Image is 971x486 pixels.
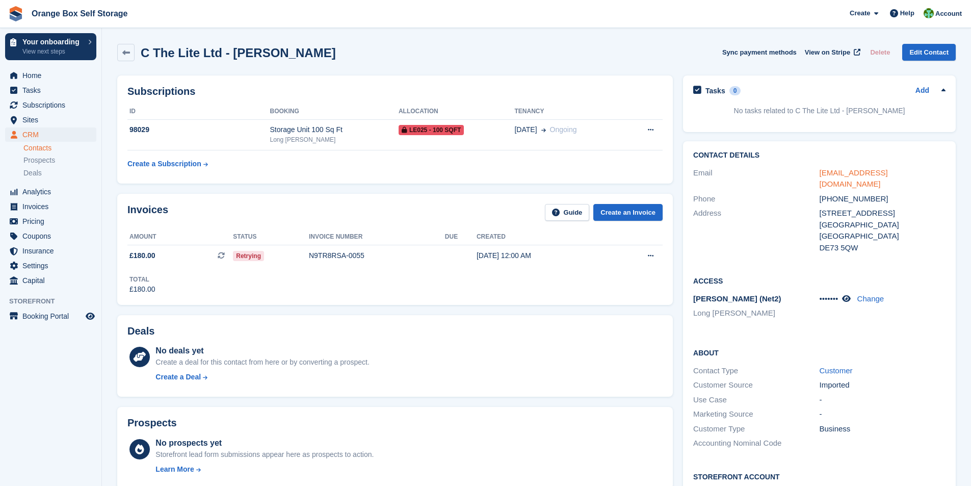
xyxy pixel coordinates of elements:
[801,44,862,61] a: View on Stripe
[399,125,464,135] span: LE025 - 100 SQFT
[5,68,96,83] a: menu
[399,104,515,120] th: Allocation
[127,229,233,245] th: Amount
[9,296,101,306] span: Storefront
[820,193,946,205] div: [PHONE_NUMBER]
[5,98,96,112] a: menu
[233,251,264,261] span: Retrying
[309,229,445,245] th: Invoice number
[514,124,537,135] span: [DATE]
[155,437,374,449] div: No prospects yet
[693,308,819,319] li: Long [PERSON_NAME]
[270,135,399,144] div: Long [PERSON_NAME]
[129,275,155,284] div: Total
[22,127,84,142] span: CRM
[693,347,946,357] h2: About
[5,33,96,60] a: Your onboarding View next steps
[935,9,962,19] span: Account
[820,423,946,435] div: Business
[129,250,155,261] span: £180.00
[693,208,819,253] div: Address
[22,185,84,199] span: Analytics
[820,408,946,420] div: -
[155,449,374,460] div: Storefront lead form submissions appear here as prospects to action.
[155,464,374,475] a: Learn More
[22,244,84,258] span: Insurance
[820,219,946,231] div: [GEOGRAPHIC_DATA]
[693,365,819,377] div: Contact Type
[693,106,946,116] p: No tasks related to C The Lite Ltd - [PERSON_NAME]
[22,47,83,56] p: View next steps
[22,113,84,127] span: Sites
[22,309,84,323] span: Booking Portal
[820,294,838,303] span: •••••••
[22,273,84,288] span: Capital
[141,46,336,60] h2: C The Lite Ltd - [PERSON_NAME]
[693,275,946,286] h2: Access
[5,185,96,199] a: menu
[5,127,96,142] a: menu
[593,204,663,221] a: Create an Invoice
[693,394,819,406] div: Use Case
[545,204,590,221] a: Guide
[805,47,850,58] span: View on Stripe
[127,417,177,429] h2: Prospects
[22,98,84,112] span: Subscriptions
[22,68,84,83] span: Home
[23,155,96,166] a: Prospects
[5,199,96,214] a: menu
[900,8,914,18] span: Help
[729,86,741,95] div: 0
[22,83,84,97] span: Tasks
[28,5,132,22] a: Orange Box Self Storage
[693,151,946,160] h2: Contact Details
[5,309,96,323] a: menu
[5,244,96,258] a: menu
[705,86,725,95] h2: Tasks
[693,423,819,435] div: Customer Type
[693,408,819,420] div: Marketing Source
[155,357,369,368] div: Create a deal for this contact from here or by converting a prospect.
[233,229,309,245] th: Status
[5,113,96,127] a: menu
[127,86,663,97] h2: Subscriptions
[514,104,624,120] th: Tenancy
[155,345,369,357] div: No deals yet
[693,193,819,205] div: Phone
[693,294,781,303] span: [PERSON_NAME] (Net2)
[155,372,369,382] a: Create a Deal
[857,294,884,303] a: Change
[850,8,870,18] span: Create
[23,168,42,178] span: Deals
[820,208,946,219] div: [STREET_ADDRESS]
[8,6,23,21] img: stora-icon-8386f47178a22dfd0bd8f6a31ec36ba5ce8667c1dd55bd0f319d3a0aa187defe.svg
[22,38,83,45] p: Your onboarding
[23,168,96,178] a: Deals
[915,85,929,97] a: Add
[129,284,155,295] div: £180.00
[693,167,819,190] div: Email
[5,273,96,288] a: menu
[127,124,270,135] div: 98029
[127,204,168,221] h2: Invoices
[127,159,201,169] div: Create a Subscription
[820,394,946,406] div: -
[820,379,946,391] div: Imported
[127,155,208,173] a: Create a Subscription
[22,229,84,243] span: Coupons
[5,83,96,97] a: menu
[820,366,853,375] a: Customer
[127,325,154,337] h2: Deals
[5,229,96,243] a: menu
[270,124,399,135] div: Storage Unit 100 Sq Ft
[155,464,194,475] div: Learn More
[820,231,946,242] div: [GEOGRAPHIC_DATA]
[866,44,894,61] button: Delete
[550,125,577,134] span: Ongoing
[924,8,934,18] img: Binder Bhardwaj
[5,214,96,228] a: menu
[820,168,888,189] a: [EMAIL_ADDRESS][DOMAIN_NAME]
[722,44,797,61] button: Sync payment methods
[309,250,445,261] div: N9TR8RSA-0055
[693,471,946,481] h2: Storefront Account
